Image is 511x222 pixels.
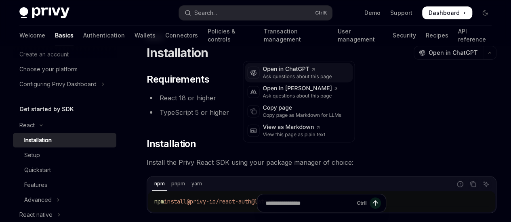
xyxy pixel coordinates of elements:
[264,26,328,45] a: Transaction management
[19,64,78,74] div: Choose your platform
[315,10,327,16] span: Ctrl K
[429,9,460,17] span: Dashboard
[147,46,208,60] h1: Installation
[468,179,478,189] button: Copy the contents from the code block
[24,135,52,145] div: Installation
[19,104,74,114] h5: Get started by SDK
[165,26,198,45] a: Connectors
[135,26,156,45] a: Wallets
[19,79,97,89] div: Configuring Privy Dashboard
[263,65,332,73] div: Open in ChatGPT
[265,194,353,212] input: Ask a question...
[19,120,35,130] div: React
[194,8,217,18] div: Search...
[189,179,204,189] div: yarn
[263,123,325,131] div: View as Markdown
[24,195,52,205] div: Advanced
[364,9,381,17] a: Demo
[13,118,116,133] button: Toggle React section
[393,26,416,45] a: Security
[55,26,74,45] a: Basics
[24,150,40,160] div: Setup
[370,197,381,209] button: Send message
[13,133,116,147] a: Installation
[13,178,116,192] a: Features
[152,179,167,189] div: npm
[455,179,465,189] button: Report incorrect code
[263,93,338,99] div: Ask questions about this page
[13,148,116,162] a: Setup
[19,7,69,19] img: dark logo
[414,46,483,60] button: Open in ChatGPT
[13,193,116,207] button: Toggle Advanced section
[263,112,341,118] div: Copy page as Markdown for LLMs
[13,207,116,222] button: Toggle React native section
[147,107,496,118] li: TypeScript 5 or higher
[24,180,47,190] div: Features
[263,73,332,80] div: Ask questions about this page
[425,26,448,45] a: Recipes
[429,49,478,57] span: Open in ChatGPT
[390,9,412,17] a: Support
[24,165,51,175] div: Quickstart
[263,85,338,93] div: Open in [PERSON_NAME]
[147,137,196,150] span: Installation
[479,6,492,19] button: Toggle dark mode
[208,26,254,45] a: Policies & controls
[458,26,492,45] a: API reference
[13,77,116,91] button: Toggle Configuring Privy Dashboard section
[263,131,325,138] div: View this page as plain text
[13,163,116,177] a: Quickstart
[337,26,383,45] a: User management
[19,26,45,45] a: Welcome
[179,6,332,20] button: Open search
[147,157,496,168] span: Install the Privy React SDK using your package manager of choice:
[147,92,496,104] li: React 18 or higher
[19,210,53,220] div: React native
[147,73,209,86] span: Requirements
[83,26,125,45] a: Authentication
[263,104,341,112] div: Copy page
[169,179,187,189] div: pnpm
[13,62,116,77] a: Choose your platform
[422,6,472,19] a: Dashboard
[481,179,491,189] button: Ask AI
